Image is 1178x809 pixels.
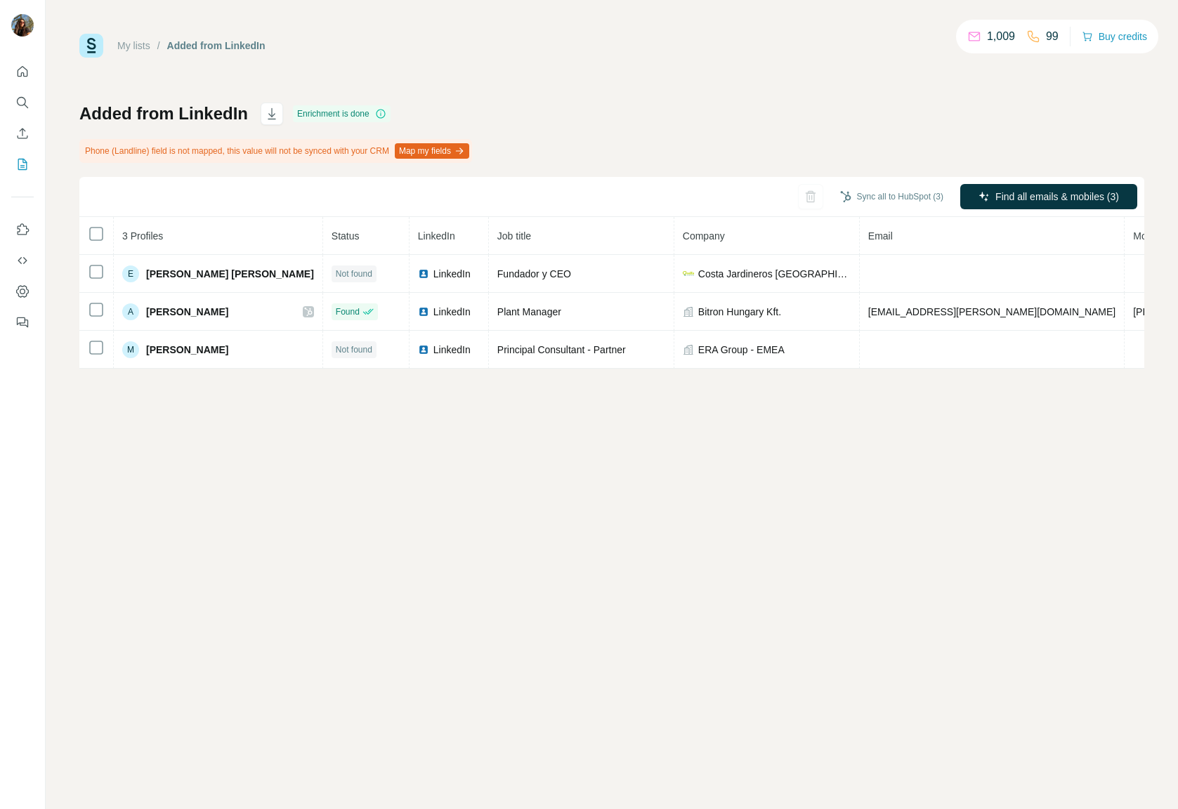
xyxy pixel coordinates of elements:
[122,230,163,242] span: 3 Profiles
[157,39,160,53] li: /
[146,305,228,319] span: [PERSON_NAME]
[146,343,228,357] span: [PERSON_NAME]
[830,186,953,207] button: Sync all to HubSpot (3)
[122,341,139,358] div: M
[683,230,725,242] span: Company
[497,344,626,355] span: Principal Consultant - Partner
[698,305,781,319] span: Bitron Hungary Kft.
[117,40,150,51] a: My lists
[146,267,314,281] span: [PERSON_NAME] [PERSON_NAME]
[11,59,34,84] button: Quick start
[868,230,893,242] span: Email
[987,28,1015,45] p: 1,009
[79,139,472,163] div: Phone (Landline) field is not mapped, this value will not be synced with your CRM
[497,230,531,242] span: Job title
[11,90,34,115] button: Search
[433,305,471,319] span: LinkedIn
[418,306,429,317] img: LinkedIn logo
[332,230,360,242] span: Status
[11,14,34,37] img: Avatar
[698,267,851,281] span: Costa Jardineros [GEOGRAPHIC_DATA]
[11,279,34,304] button: Dashboard
[497,306,561,317] span: Plant Manager
[336,343,372,356] span: Not found
[336,305,360,318] span: Found
[11,217,34,242] button: Use Surfe on LinkedIn
[433,343,471,357] span: LinkedIn
[395,143,469,159] button: Map my fields
[11,310,34,335] button: Feedback
[167,39,266,53] div: Added from LinkedIn
[1133,230,1162,242] span: Mobile
[418,344,429,355] img: LinkedIn logo
[960,184,1137,209] button: Find all emails & mobiles (3)
[122,303,139,320] div: A
[11,152,34,177] button: My lists
[497,268,571,279] span: Fundador y CEO
[11,121,34,146] button: Enrich CSV
[336,268,372,280] span: Not found
[293,105,391,122] div: Enrichment is done
[79,103,248,125] h1: Added from LinkedIn
[868,306,1115,317] span: [EMAIL_ADDRESS][PERSON_NAME][DOMAIN_NAME]
[1082,27,1147,46] button: Buy credits
[995,190,1119,204] span: Find all emails & mobiles (3)
[122,265,139,282] div: E
[418,268,429,279] img: LinkedIn logo
[79,34,103,58] img: Surfe Logo
[698,343,785,357] span: ERA Group - EMEA
[433,267,471,281] span: LinkedIn
[1046,28,1059,45] p: 99
[683,271,694,277] img: company-logo
[418,230,455,242] span: LinkedIn
[11,248,34,273] button: Use Surfe API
